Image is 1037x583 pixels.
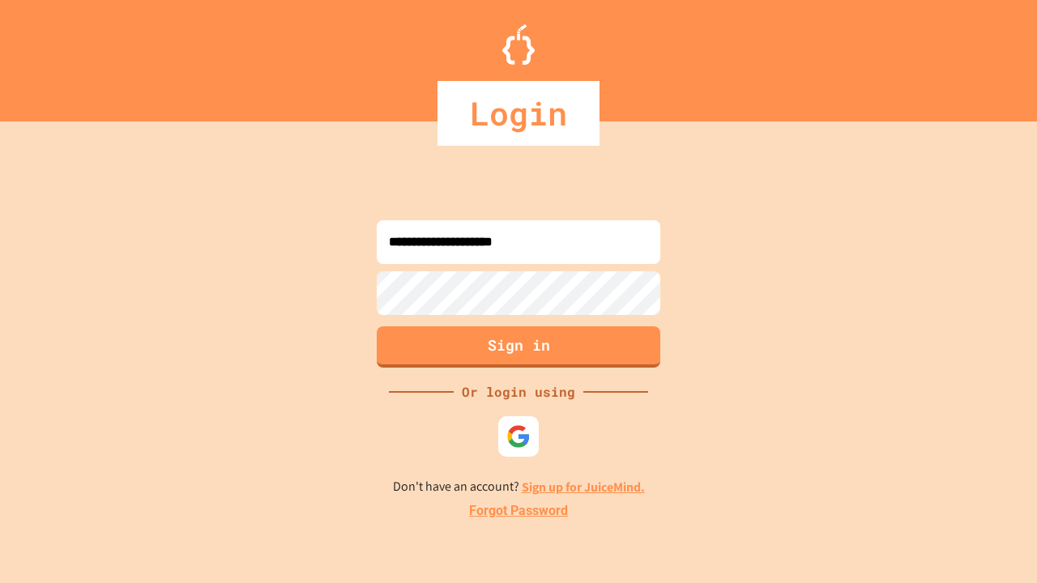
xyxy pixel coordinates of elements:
img: google-icon.svg [506,424,531,449]
img: Logo.svg [502,24,535,65]
div: Login [437,81,600,146]
div: Or login using [454,382,583,402]
p: Don't have an account? [393,477,645,497]
iframe: chat widget [969,518,1021,567]
a: Forgot Password [469,501,568,521]
a: Sign up for JuiceMind. [522,479,645,496]
button: Sign in [377,326,660,368]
